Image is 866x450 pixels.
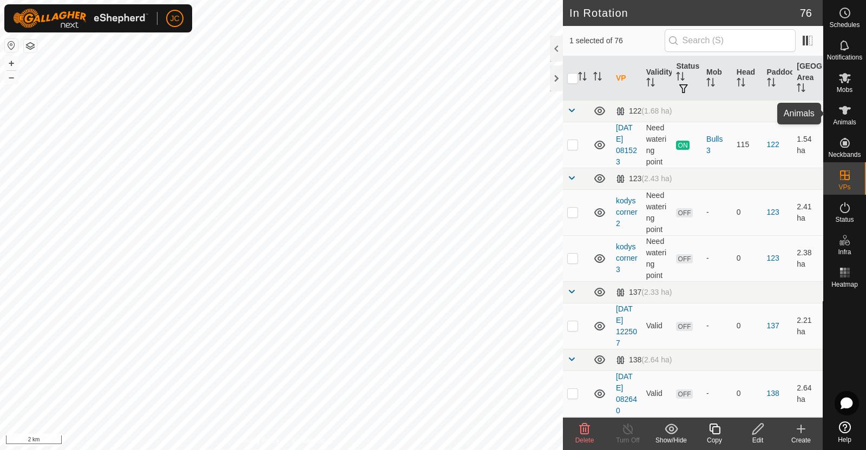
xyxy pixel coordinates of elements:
span: OFF [676,322,692,331]
span: Mobs [837,87,852,93]
input: Search (S) [665,29,796,52]
div: Edit [736,435,779,445]
td: 0 [732,370,763,416]
span: OFF [676,254,692,263]
span: (2.43 ha) [641,174,672,183]
td: Valid [642,303,672,349]
th: VP [612,56,642,101]
a: 122 [767,140,779,149]
td: Need watering point [642,189,672,235]
td: 0 [732,189,763,235]
span: Animals [833,119,856,125]
td: 2.64 ha [792,370,823,416]
div: Bulls 3 [706,134,728,156]
td: 2.41 ha [792,189,823,235]
div: - [706,253,728,264]
a: Help [823,417,866,447]
button: + [5,57,18,70]
p-sorticon: Activate to sort [578,74,587,82]
span: Status [835,216,854,223]
span: Infra [838,249,851,255]
p-sorticon: Activate to sort [767,80,776,88]
a: [DATE] 122507 [616,305,637,347]
span: (2.64 ha) [641,355,672,364]
div: Show/Hide [649,435,693,445]
a: [DATE] 082640 [616,372,637,415]
div: 123 [616,174,672,183]
p-sorticon: Activate to sort [706,80,715,88]
span: OFF [676,389,692,399]
td: Need watering point [642,122,672,168]
th: [GEOGRAPHIC_DATA] Area [792,56,823,101]
a: kodys corner 2 [616,196,638,228]
a: kodys corner 3 [616,242,638,274]
div: - [706,320,728,332]
a: Contact Us [292,436,324,446]
p-sorticon: Activate to sort [593,74,602,82]
span: (2.33 ha) [641,288,672,296]
a: 138 [767,389,779,398]
div: 138 [616,355,672,365]
h2: In Rotation [569,6,800,19]
td: Need watering point [642,235,672,281]
div: 122 [616,107,672,116]
div: 137 [616,288,672,297]
td: 2.38 ha [792,235,823,281]
span: JC [170,13,179,24]
a: Privacy Policy [239,436,279,446]
span: Help [838,436,851,443]
td: 0 [732,416,763,440]
th: Status [672,56,702,101]
a: 137 [767,321,779,330]
span: OFF [676,208,692,217]
div: Copy [693,435,736,445]
span: Heatmap [831,281,858,288]
button: – [5,71,18,84]
th: Paddock [763,56,793,101]
th: Head [732,56,763,101]
td: Valid [642,370,672,416]
span: VPs [838,184,850,190]
div: - [706,207,728,218]
span: Notifications [827,54,862,61]
a: 123 [767,254,779,262]
th: Validity [642,56,672,101]
td: 0 [732,303,763,349]
span: 76 [800,5,812,21]
span: 1 selected of 76 [569,35,665,47]
p-sorticon: Activate to sort [737,80,745,88]
div: Create [779,435,823,445]
span: Neckbands [828,151,861,158]
th: Mob [702,56,732,101]
a: [DATE] 081523 [616,123,637,166]
td: Valid [642,416,672,440]
div: - [706,388,728,399]
span: Schedules [829,22,860,28]
a: 123 [767,208,779,216]
img: Gallagher Logo [13,9,148,28]
td: 0 [732,235,763,281]
p-sorticon: Activate to sort [797,85,805,94]
td: 2.21 ha [792,303,823,349]
span: Delete [575,436,594,444]
div: Turn Off [606,435,649,445]
button: Map Layers [24,39,37,52]
td: 2.64 ha [792,416,823,440]
p-sorticon: Activate to sort [646,80,655,88]
td: 115 [732,122,763,168]
button: Reset Map [5,39,18,52]
span: (1.68 ha) [641,107,672,115]
span: ON [676,141,689,150]
td: 1.54 ha [792,122,823,168]
p-sorticon: Activate to sort [676,74,685,82]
